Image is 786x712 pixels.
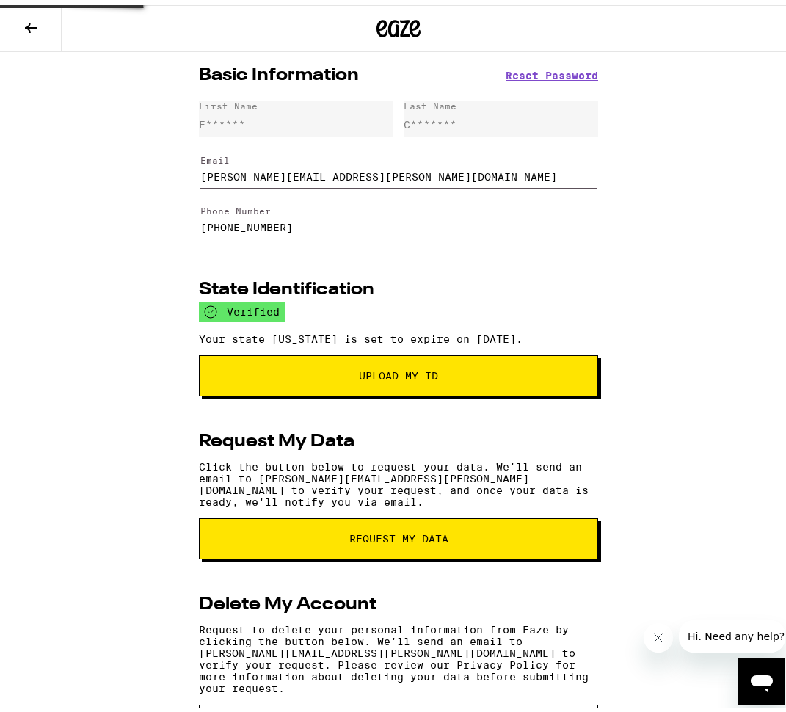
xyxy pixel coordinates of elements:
div: verified [199,297,285,317]
label: Phone Number [200,201,271,211]
iframe: Message from company [679,615,785,647]
button: request my data [199,513,598,554]
span: Upload My ID [359,366,438,376]
label: Email [200,150,230,160]
iframe: Button to launch messaging window [738,653,785,700]
h2: Basic Information [199,62,359,79]
h2: Request My Data [199,428,354,446]
button: Reset Password [506,65,598,76]
div: First Name [199,96,258,106]
p: Request to delete your personal information from Eaze by clicking the button below. We'll send an... [199,619,598,689]
h2: Delete My Account [199,591,376,609]
button: Upload My ID [199,350,598,391]
form: Edit Email Address [199,137,598,189]
form: Edit Phone Number [199,189,598,240]
div: Last Name [404,96,456,106]
p: Your state [US_STATE] is set to expire on [DATE]. [199,328,598,340]
iframe: Close message [644,618,673,647]
span: request my data [349,528,448,539]
p: Click the button below to request your data. We'll send an email to [PERSON_NAME][EMAIL_ADDRESS][... [199,456,598,503]
h2: State Identification [199,276,374,294]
